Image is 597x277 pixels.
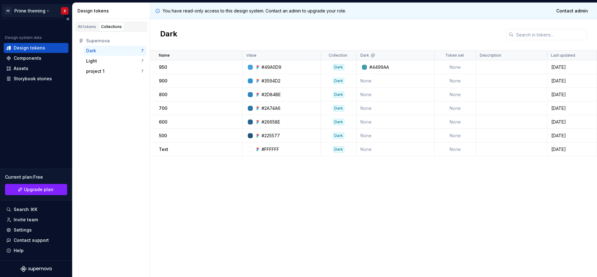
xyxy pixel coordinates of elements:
[261,105,280,111] div: #2A74A6
[1,4,71,17] button: HIPrime themingS
[333,92,344,98] div: Dark
[159,92,167,98] p: 800
[246,53,257,58] p: Value
[14,65,28,72] div: Assets
[4,246,68,256] button: Help
[333,133,344,139] div: Dark
[86,48,96,54] div: Dark
[159,146,168,153] p: Text
[4,74,68,84] a: Storybook stories
[548,133,596,139] div: [DATE]
[435,143,476,156] td: None
[480,53,501,58] p: Description
[84,56,146,66] button: Light7
[86,68,104,74] div: project 1
[333,78,344,84] div: Dark
[261,64,281,70] div: #49A0D9
[357,101,435,115] td: None
[548,92,596,98] div: [DATE]
[333,146,344,153] div: Dark
[14,8,45,14] div: Prime theming
[63,15,72,23] button: Collapse sidebar
[84,46,146,56] button: Dark7
[5,35,42,40] div: Design system data
[548,64,596,70] div: [DATE]
[159,78,167,84] p: 900
[548,119,596,125] div: [DATE]
[548,78,596,84] div: [DATE]
[333,119,344,125] div: Dark
[86,38,144,44] div: Supernova
[369,64,389,70] div: #4499AA
[4,215,68,225] a: Invite team
[261,146,279,153] div: #FFFFFF
[141,48,144,53] div: 7
[84,66,146,76] button: project 17
[435,60,476,74] td: None
[14,217,38,223] div: Invite team
[333,64,344,70] div: Dark
[4,63,68,73] a: Assets
[159,105,167,111] p: 700
[4,225,68,235] a: Settings
[64,8,66,13] div: S
[357,88,435,101] td: None
[357,143,435,156] td: None
[5,184,67,195] button: Upgrade plan
[141,69,144,74] div: 7
[333,105,344,111] div: Dark
[548,146,596,153] div: [DATE]
[435,74,476,88] td: None
[435,101,476,115] td: None
[21,266,52,272] svg: Supernova Logo
[357,115,435,129] td: None
[261,133,280,139] div: #225577
[4,43,68,53] a: Design tokens
[548,105,596,111] div: [DATE]
[435,129,476,143] td: None
[4,7,12,15] div: HI
[4,53,68,63] a: Components
[14,237,49,243] div: Contact support
[163,8,346,14] p: You have read-only access to this design system. Contact an admin to upgrade your role.
[329,53,347,58] p: Collection
[5,174,67,180] div: Current plan : Free
[4,204,68,214] button: Search ⌘K
[78,24,96,29] div: All tokens
[261,92,281,98] div: #2D84BE
[159,119,167,125] p: 600
[159,53,170,58] p: Name
[160,29,177,40] h2: Dark
[261,119,280,125] div: #26658E
[261,78,280,84] div: #3594D2
[101,24,122,29] div: Collections
[514,29,587,40] input: Search in tokens...
[552,5,592,16] a: Contact admin
[14,45,45,51] div: Design tokens
[445,53,464,58] p: Token set
[14,247,24,254] div: Help
[357,74,435,88] td: None
[4,235,68,245] button: Contact support
[360,53,369,58] p: Dark
[77,8,147,14] div: Design tokens
[14,206,37,213] div: Search ⌘K
[551,53,575,58] p: Last updated
[86,58,97,64] div: Light
[14,227,32,233] div: Settings
[159,64,167,70] p: 950
[435,115,476,129] td: None
[435,88,476,101] td: None
[24,186,53,193] span: Upgrade plan
[357,129,435,143] td: None
[141,59,144,63] div: 7
[159,133,167,139] p: 500
[556,8,588,14] span: Contact admin
[14,55,41,61] div: Components
[14,76,52,82] div: Storybook stories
